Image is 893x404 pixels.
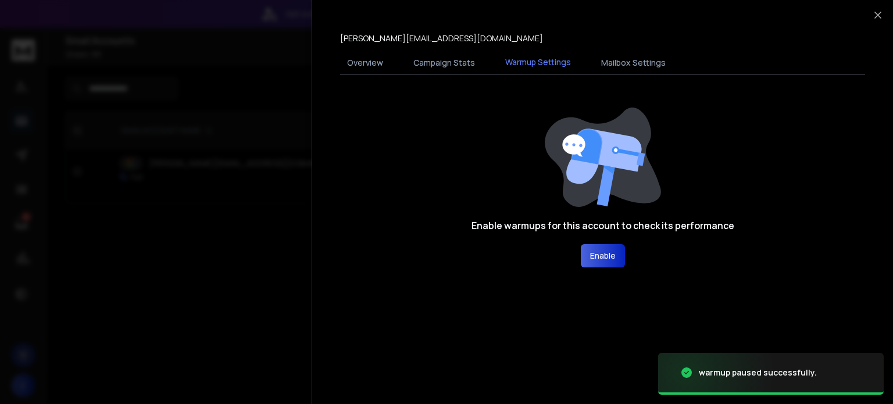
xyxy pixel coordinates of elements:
[340,33,543,44] p: [PERSON_NAME][EMAIL_ADDRESS][DOMAIN_NAME]
[498,49,578,76] button: Warmup Settings
[594,50,673,76] button: Mailbox Settings
[471,219,734,233] h1: Enable warmups for this account to check its performance
[545,108,661,207] img: image
[340,50,390,76] button: Overview
[699,367,817,378] div: warmup paused successfully.
[581,244,625,267] button: Enable
[406,50,482,76] button: Campaign Stats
